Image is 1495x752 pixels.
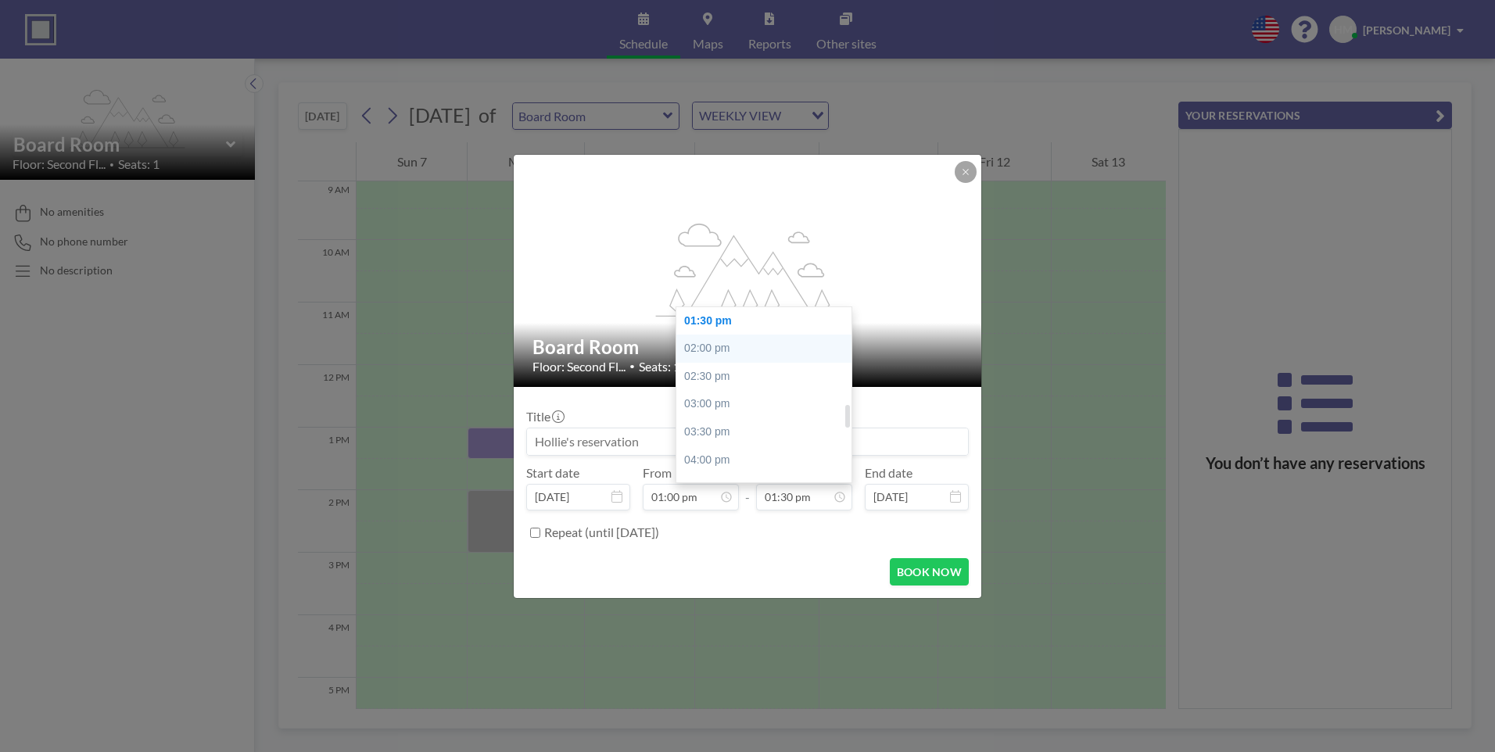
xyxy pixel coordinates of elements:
span: Seats: 1 [639,359,680,374]
button: BOOK NOW [890,558,969,585]
label: Title [526,409,563,424]
label: From [643,465,672,481]
label: Start date [526,465,579,481]
div: 04:00 pm [676,446,859,474]
div: 01:30 pm [676,307,859,335]
h2: Board Room [532,335,964,359]
span: Floor: Second Fl... [532,359,626,374]
label: Repeat (until [DATE]) [544,525,659,540]
input: Hollie's reservation [527,428,968,455]
label: End date [865,465,912,481]
div: 03:30 pm [676,418,859,446]
div: 02:00 pm [676,335,859,363]
span: • [629,360,635,372]
div: 02:30 pm [676,363,859,391]
div: 04:30 pm [676,474,859,502]
span: - [745,471,750,505]
div: 03:00 pm [676,390,859,418]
